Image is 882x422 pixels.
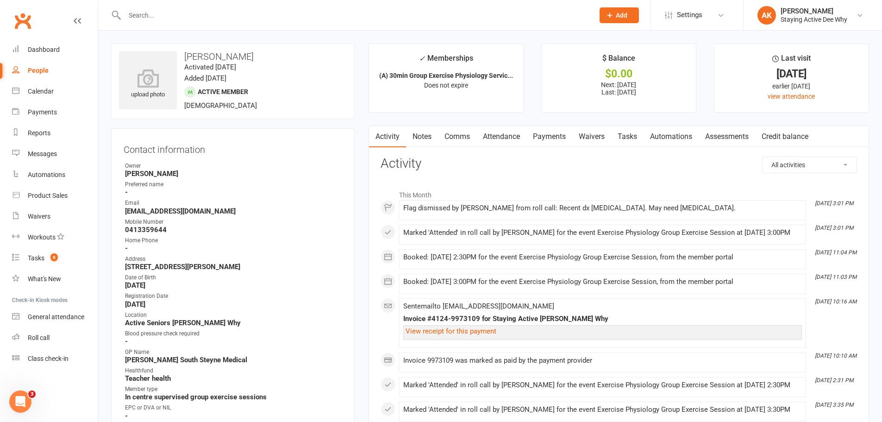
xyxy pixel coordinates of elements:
a: Waivers [572,126,611,147]
a: Messages [12,144,98,164]
a: Calendar [12,81,98,102]
div: Invoice 9973109 was marked as paid by the payment provider [403,357,802,365]
span: [DEMOGRAPHIC_DATA] [184,101,257,110]
a: Dashboard [12,39,98,60]
strong: [DATE] [125,281,342,290]
div: Tasks [28,254,44,262]
div: People [28,67,49,74]
span: Sent email to [EMAIL_ADDRESS][DOMAIN_NAME] [403,302,554,310]
strong: - [125,244,342,252]
a: Clubworx [11,9,34,32]
div: Product Sales [28,192,68,199]
a: Workouts [12,227,98,248]
i: [DATE] 3:01 PM [815,225,853,231]
div: Booked: [DATE] 3:00PM for the event Exercise Physiology Group Exercise Session, from the member p... [403,278,802,286]
span: 3 [28,391,36,398]
div: $0.00 [550,69,688,79]
div: Roll call [28,334,50,341]
div: Automations [28,171,65,178]
strong: 0413359644 [125,226,342,234]
a: Credit balance [755,126,815,147]
div: Preferred name [125,180,342,189]
strong: Teacher health [125,374,342,383]
div: What's New [28,275,61,283]
strong: - [125,412,342,420]
a: View receipt for this payment [406,327,496,335]
time: Added [DATE] [184,74,226,82]
div: Mobile Number [125,218,342,227]
a: Payments [526,126,572,147]
a: Product Sales [12,185,98,206]
strong: [DATE] [125,300,342,309]
div: Marked 'Attended' in roll call by [PERSON_NAME] for the event Exercise Physiology Group Exercise ... [403,229,802,237]
a: Tasks [611,126,644,147]
i: ✓ [419,54,425,63]
div: Waivers [28,213,50,220]
a: Attendance [476,126,526,147]
h3: [PERSON_NAME] [119,51,347,62]
a: Reports [12,123,98,144]
strong: - [125,337,342,346]
div: Email [125,199,342,208]
div: Owner [125,162,342,170]
div: Marked 'Attended' in roll call by [PERSON_NAME] for the event Exercise Physiology Group Exercise ... [403,381,802,389]
div: Workouts [28,233,56,241]
div: Location [125,311,342,320]
i: [DATE] 11:03 PM [815,274,857,280]
div: Last visit [772,52,811,69]
a: Automations [12,164,98,185]
strong: Active Seniors [PERSON_NAME] Why [125,319,342,327]
div: Blood pressure check required [125,329,342,338]
div: Home Phone [125,236,342,245]
i: [DATE] 10:16 AM [815,298,857,305]
div: EPC or DVA or NIL [125,403,342,412]
div: $ Balance [602,52,635,69]
span: Settings [677,5,702,25]
div: Invoice #4124-9973109 for Staying Active [PERSON_NAME] Why [403,315,802,323]
span: Does not expire [424,82,468,89]
div: Date of Birth [125,273,342,282]
div: [PERSON_NAME] [781,7,847,15]
li: This Month [381,185,857,200]
a: Assessments [699,126,755,147]
iframe: Intercom live chat [9,391,31,413]
a: What's New [12,269,98,290]
a: Tasks 6 [12,248,98,269]
div: General attendance [28,313,84,321]
a: General attendance kiosk mode [12,307,98,328]
time: Activated [DATE] [184,63,236,71]
a: Class kiosk mode [12,348,98,369]
a: Comms [438,126,476,147]
div: Marked 'Attended' in roll call by [PERSON_NAME] for the event Exercise Physiology Group Exercise ... [403,406,802,414]
span: Active member [198,88,248,95]
input: Search... [122,9,588,22]
div: Flag dismissed by [PERSON_NAME] from roll call: Recent dx [MEDICAL_DATA]. May need [MEDICAL_DATA]. [403,204,802,212]
a: Activity [369,126,406,147]
div: Messages [28,150,57,157]
a: view attendance [768,93,815,100]
strong: [PERSON_NAME] [125,170,342,178]
i: [DATE] 3:35 PM [815,402,853,408]
div: Memberships [419,52,473,69]
span: 6 [50,253,58,261]
div: Class check-in [28,355,69,362]
div: [DATE] [723,69,860,79]
a: Payments [12,102,98,123]
div: Member type [125,385,342,394]
strong: [PERSON_NAME] South Steyne Medical [125,356,342,364]
a: Waivers [12,206,98,227]
div: Registration Date [125,292,342,301]
a: Roll call [12,328,98,348]
strong: (A) 30min Group Exercise Physiology Servic... [379,72,513,79]
div: GP Name [125,348,342,357]
div: Payments [28,108,57,116]
div: Booked: [DATE] 2:30PM for the event Exercise Physiology Group Exercise Session, from the member p... [403,253,802,261]
div: Staying Active Dee Why [781,15,847,24]
div: Dashboard [28,46,60,53]
div: earlier [DATE] [723,81,860,91]
strong: [EMAIL_ADDRESS][DOMAIN_NAME] [125,207,342,215]
h3: Activity [381,157,857,171]
i: [DATE] 11:04 PM [815,249,857,256]
div: Calendar [28,88,54,95]
i: [DATE] 3:01 PM [815,200,853,207]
